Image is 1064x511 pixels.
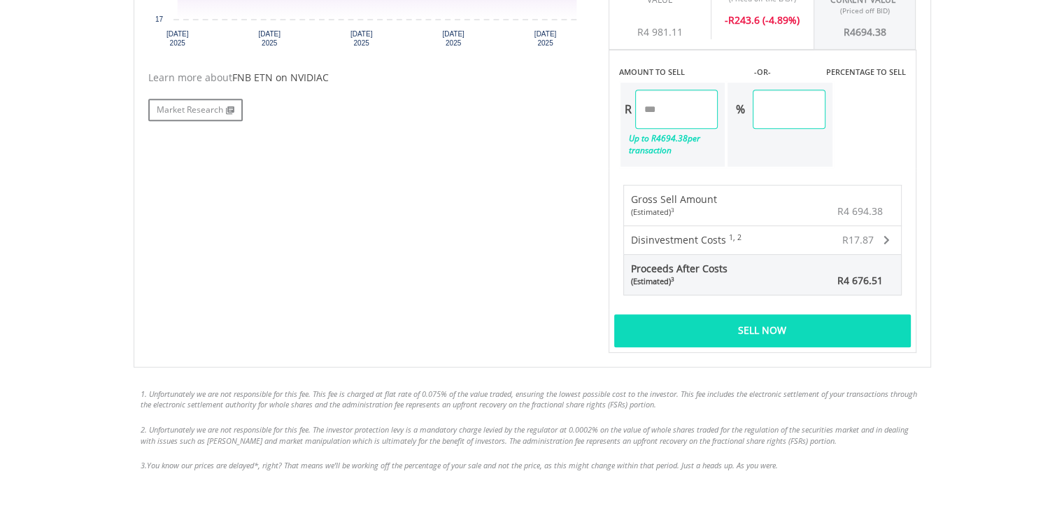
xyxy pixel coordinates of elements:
div: Up to R per transaction [620,129,718,160]
sup: 3 [671,206,674,213]
a: Market Research [148,99,243,121]
label: AMOUNT TO SELL [619,66,685,78]
text: [DATE] 2025 [350,30,372,47]
span: 4694.38 [850,25,886,38]
span: You know our prices are delayed*, right? That means we’ll be working off the percentage of your s... [147,460,778,470]
text: [DATE] 2025 [258,30,281,47]
div: Learn more about [148,71,588,85]
div: Gross Sell Amount [631,192,717,218]
div: Sell Now [614,314,911,346]
span: R17.87 [842,233,874,246]
div: R [825,15,905,39]
span: 4694.38 [656,132,688,144]
span: 243.6 (-4.89%) [735,13,800,27]
div: % [728,90,753,129]
span: R4 676.51 [837,274,883,287]
label: -OR- [753,66,770,78]
text: 17 [155,15,163,23]
text: [DATE] 2025 [166,30,188,47]
div: R [722,3,803,27]
span: - [725,13,728,27]
text: [DATE] 2025 [534,30,556,47]
div: (Estimated) [631,206,717,218]
div: (Estimated) [631,276,728,287]
sup: 1, 2 [729,232,742,242]
li: 3. [141,460,924,471]
li: 1. Unfortunately we are not responsible for this fee. This fee is charged at flat rate of 0.075% ... [141,388,924,410]
li: 2. Unfortunately we are not responsible for this fee. The investor protection levy is a mandatory... [141,424,924,446]
div: (Priced off BID) [825,6,905,15]
span: R4 981.11 [637,25,683,38]
span: FNB ETN on NVIDIAC [232,71,329,84]
label: PERCENTAGE TO SELL [825,66,905,78]
sup: 3 [671,275,674,283]
span: Disinvestment Costs [631,233,726,246]
text: [DATE] 2025 [442,30,464,47]
span: Proceeds After Costs [631,262,728,287]
span: R4 694.38 [837,204,883,218]
div: R [620,90,635,129]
